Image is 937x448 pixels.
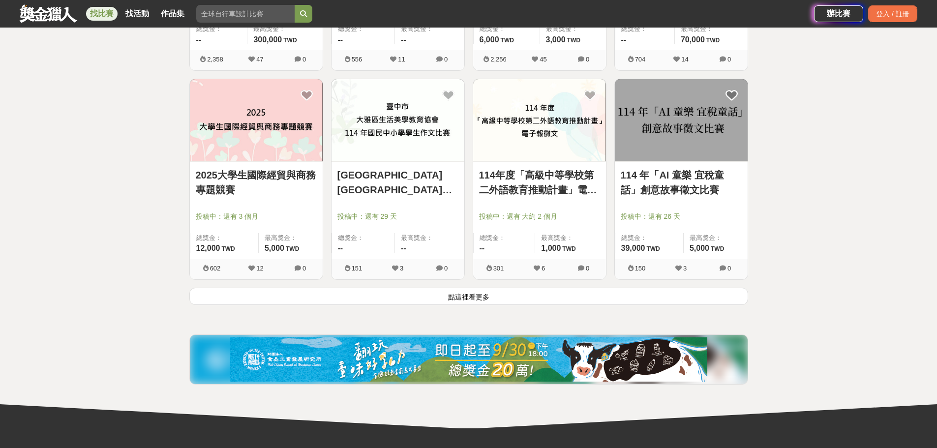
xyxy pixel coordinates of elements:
span: 6 [542,265,545,272]
span: 5,000 [265,244,284,252]
span: 11 [398,56,405,63]
span: 總獎金： [621,233,677,243]
span: 0 [586,265,589,272]
span: 2,358 [207,56,223,63]
a: 找比賽 [86,7,118,21]
span: 150 [635,265,646,272]
a: Cover Image [332,79,464,162]
a: [GEOGRAPHIC_DATA][GEOGRAPHIC_DATA]生活美學教育協會 [DATE]國民中小學學生作文比賽 [337,168,458,197]
span: -- [480,244,485,252]
img: 0721bdb2-86f1-4b3e-8aa4-d67e5439bccf.jpg [230,337,707,382]
a: 作品集 [157,7,188,21]
span: 最高獎金： [253,24,316,34]
span: 0 [302,56,306,63]
span: -- [401,244,406,252]
span: -- [621,35,627,44]
span: 總獎金： [338,24,389,34]
span: 總獎金： [621,24,668,34]
span: 最高獎金： [401,233,458,243]
span: 1,000 [541,244,561,252]
span: 70,000 [681,35,705,44]
span: 0 [727,265,731,272]
span: 12 [256,265,263,272]
span: 0 [302,265,306,272]
span: 最高獎金： [681,24,742,34]
span: 最高獎金： [541,233,600,243]
span: 2,256 [490,56,507,63]
span: 45 [540,56,546,63]
span: 14 [681,56,688,63]
span: TWD [646,245,660,252]
img: Cover Image [473,79,606,161]
a: Cover Image [190,79,323,162]
span: 投稿中：還有 大約 2 個月 [479,211,600,222]
a: 114 年「AI 童樂 宜稅童話」創意故事徵文比賽 [621,168,742,197]
span: -- [196,35,202,44]
span: 最高獎金： [265,233,317,243]
span: 投稿中：還有 29 天 [337,211,458,222]
span: 最高獎金： [401,24,458,34]
span: 3 [400,265,403,272]
span: 47 [256,56,263,63]
span: TWD [567,37,580,44]
span: 投稿中：還有 26 天 [621,211,742,222]
img: Cover Image [332,79,464,161]
img: Cover Image [190,79,323,161]
span: 最高獎金： [546,24,600,34]
span: 39,000 [621,244,645,252]
span: 0 [444,265,448,272]
span: 151 [352,265,363,272]
span: -- [338,244,343,252]
span: 總獎金： [338,233,389,243]
a: 辦比賽 [814,5,863,22]
span: 投稿中：還有 3 個月 [196,211,317,222]
span: -- [338,35,343,44]
span: 最高獎金： [690,233,742,243]
span: 總獎金： [480,24,534,34]
span: 301 [493,265,504,272]
span: 602 [210,265,221,272]
span: -- [401,35,406,44]
span: TWD [501,37,514,44]
span: 0 [444,56,448,63]
div: 登入 / 註冊 [868,5,917,22]
span: 5,000 [690,244,709,252]
span: 0 [727,56,731,63]
span: 總獎金： [480,233,529,243]
button: 點這裡看更多 [189,288,748,305]
img: Cover Image [615,79,748,161]
a: 114年度「高級中等學校第二外語教育推動計畫」電子報徵文 [479,168,600,197]
span: 總獎金： [196,233,252,243]
span: 6,000 [480,35,499,44]
a: 2025大學生國際經貿與商務專題競賽 [196,168,317,197]
span: TWD [221,245,235,252]
span: TWD [706,37,720,44]
span: 3 [683,265,687,272]
span: 556 [352,56,363,63]
a: Cover Image [615,79,748,162]
span: TWD [711,245,724,252]
span: 總獎金： [196,24,242,34]
span: 0 [586,56,589,63]
span: 12,000 [196,244,220,252]
a: 找活動 [121,7,153,21]
span: TWD [283,37,297,44]
a: Cover Image [473,79,606,162]
span: 3,000 [546,35,566,44]
span: 704 [635,56,646,63]
span: TWD [562,245,575,252]
span: 300,000 [253,35,282,44]
input: 全球自行車設計比賽 [196,5,295,23]
span: TWD [286,245,299,252]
